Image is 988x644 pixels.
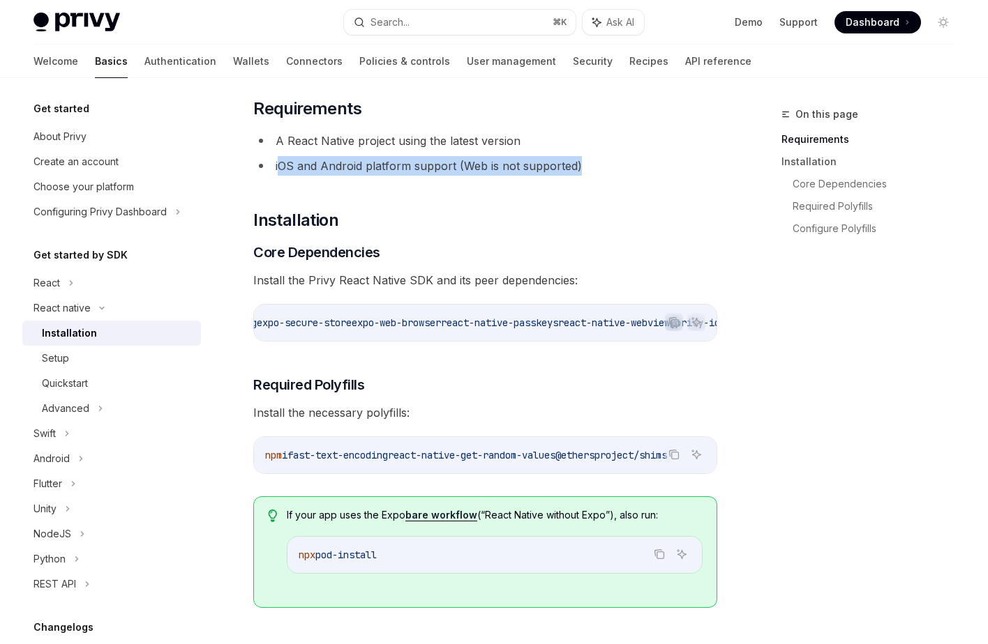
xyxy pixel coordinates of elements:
div: Python [33,551,66,567]
a: Installation [781,151,966,173]
div: React native [33,300,91,316]
a: Recipes [629,45,668,78]
div: About Privy [33,128,87,145]
span: Requirements [253,98,361,120]
span: i [282,449,287,461]
a: Choose your platform [22,174,201,199]
span: Required Polyfills [253,375,364,394]
div: Create an account [33,153,119,170]
div: Installation [42,325,97,342]
a: User management [467,45,556,78]
div: React [33,275,60,291]
a: Security [573,45,613,78]
a: Requirements [781,128,966,151]
a: Setup [22,346,201,371]
a: Core Dependencies [793,173,966,195]
span: expo-web-browser [352,316,441,329]
span: Core Dependencies [253,243,380,262]
a: Policies & controls [359,45,450,78]
svg: Tip [268,509,278,522]
span: expo-secure-store [257,316,352,329]
button: Copy the contents from the code block [665,313,683,331]
span: react-native-get-random-values [388,449,555,461]
a: API reference [685,45,751,78]
button: Toggle dark mode [932,11,955,33]
button: Ask AI [687,313,705,331]
div: Search... [370,14,410,31]
button: Ask AI [583,10,644,35]
div: Configuring Privy Dashboard [33,204,167,220]
a: Required Polyfills [793,195,966,217]
li: A React Native project using the latest version [253,131,717,151]
div: Android [33,450,70,467]
span: Install the necessary polyfills: [253,403,717,422]
span: On this page [795,106,858,123]
a: Welcome [33,45,78,78]
h5: Get started by SDK [33,247,128,263]
a: Support [779,15,818,29]
img: light logo [33,13,120,32]
h5: Get started [33,100,89,117]
a: Authentication [144,45,216,78]
a: Create an account [22,149,201,174]
span: react-native-webview [558,316,670,329]
a: Installation [22,321,201,346]
span: fast-text-encoding [287,449,388,461]
a: bare workflow [405,509,477,521]
span: Ask AI [606,15,634,29]
div: NodeJS [33,526,71,542]
a: Configure Polyfills [793,217,966,240]
div: Choose your platform [33,178,134,195]
a: Wallets [233,45,269,78]
div: Swift [33,425,56,442]
span: @ethersproject/shims [555,449,667,461]
div: Flutter [33,475,62,492]
button: Search...⌘K [344,10,575,35]
a: About Privy [22,124,201,149]
a: Demo [735,15,763,29]
div: Unity [33,500,57,517]
span: ⌘ K [553,17,567,28]
span: npm [265,449,282,461]
div: Quickstart [42,375,88,392]
span: Installation [253,209,338,231]
a: Dashboard [834,11,921,33]
a: Quickstart [22,371,201,396]
button: Copy the contents from the code block [650,545,668,563]
span: npx [299,549,315,561]
div: REST API [33,576,76,592]
span: react-native-passkeys [441,316,558,329]
button: Ask AI [687,445,705,463]
span: Install the Privy React Native SDK and its peer dependencies: [253,270,717,290]
h5: Changelogs [33,619,93,636]
div: Advanced [42,400,89,417]
button: Ask AI [673,545,691,563]
span: Dashboard [846,15,899,29]
button: Copy the contents from the code block [665,445,683,463]
li: iOS and Android platform support (Web is not supported) [253,156,717,176]
div: Setup [42,350,69,367]
span: If your app uses the Expo (“React Native without Expo”), also run: [287,508,703,522]
span: pod-install [315,549,377,561]
a: Basics [95,45,128,78]
a: Connectors [286,45,343,78]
